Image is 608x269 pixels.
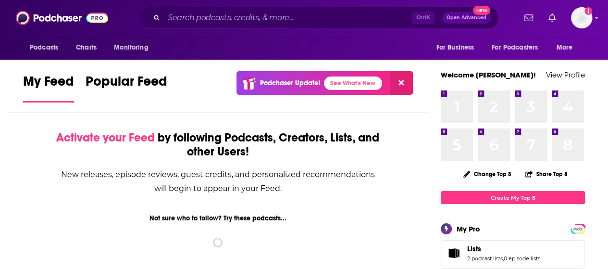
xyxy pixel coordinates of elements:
[114,41,148,54] span: Monitoring
[447,15,486,20] span: Open Advanced
[441,240,585,266] span: Lists
[571,7,592,28] img: User Profile
[503,255,504,262] span: ,
[442,12,491,24] button: Open AdvancedNew
[56,130,155,145] span: Activate your Feed
[441,70,536,79] a: Welcome [PERSON_NAME]!
[23,73,74,102] a: My Feed
[86,73,167,95] span: Popular Feed
[23,38,71,57] button: open menu
[30,41,58,54] span: Podcasts
[473,6,490,15] span: New
[458,168,517,180] button: Change Top 8
[557,41,573,54] span: More
[467,255,503,262] a: 2 podcast lists
[444,246,463,260] a: Lists
[572,225,583,232] a: PRO
[571,7,592,28] span: Logged in as sally.brown
[137,7,499,29] div: Search podcasts, credits, & more...
[457,224,480,233] div: My Pro
[56,131,380,159] div: by following Podcasts, Creators, Lists, and other Users!
[504,255,540,262] a: 0 episode lists
[571,7,592,28] button: Show profile menu
[584,7,592,15] svg: Add a profile image
[260,79,320,87] p: Podchaser Update!
[164,10,412,26] input: Search podcasts, credits, & more...
[70,38,102,57] a: Charts
[412,12,434,24] span: Ctrl K
[525,165,568,183] button: Share Top 8
[8,214,428,222] div: Not sure who to follow? Try these podcasts...
[467,244,481,253] span: Lists
[76,41,97,54] span: Charts
[436,41,474,54] span: For Business
[467,244,540,253] a: Lists
[56,167,380,195] div: New releases, episode reviews, guest credits, and personalized recommendations will begin to appe...
[107,38,161,57] button: open menu
[324,77,382,90] a: See What's New
[441,191,585,204] a: Create My Top 8
[23,73,74,95] span: My Feed
[492,41,538,54] span: For Podcasters
[429,38,486,57] button: open menu
[521,10,537,26] a: Show notifications dropdown
[16,9,108,27] img: Podchaser - Follow, Share and Rate Podcasts
[572,225,583,232] span: PRO
[485,38,552,57] button: open menu
[546,70,585,79] a: View Profile
[86,73,167,102] a: Popular Feed
[545,10,559,26] a: Show notifications dropdown
[550,38,585,57] button: open menu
